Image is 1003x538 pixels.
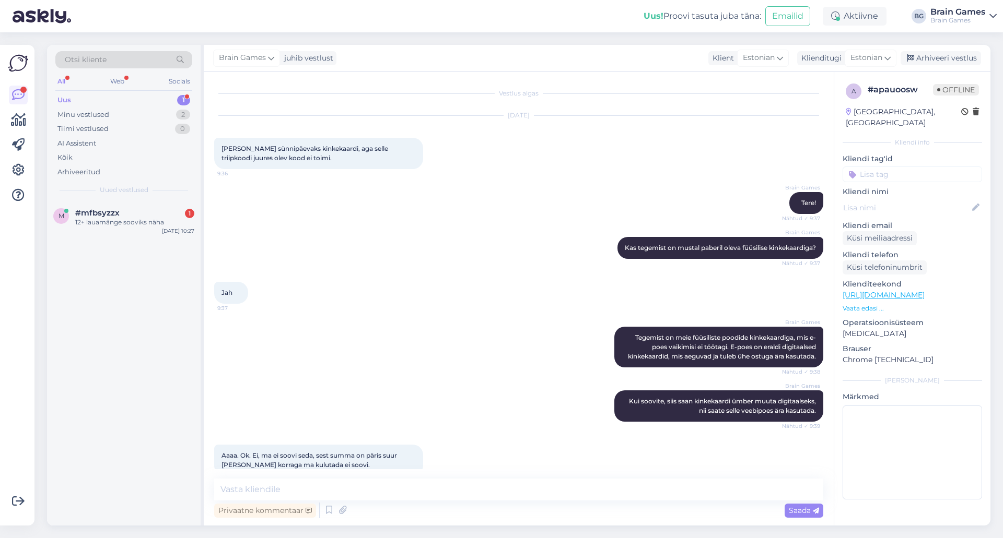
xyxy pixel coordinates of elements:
[843,220,982,231] p: Kliendi email
[57,124,109,134] div: Tiimi vestlused
[843,376,982,385] div: [PERSON_NAME]
[628,333,818,360] span: Tegemist on meie füüsiliste poodide kinkekaardiga, mis e-poes vaikimisi ei töötagi. E-poes on era...
[868,83,933,96] div: # apauoosw
[843,153,982,164] p: Kliendi tag'id
[765,6,810,26] button: Emailid
[167,75,192,88] div: Socials
[850,52,882,64] span: Estonian
[930,8,985,16] div: Brain Games
[912,9,926,23] div: BG
[843,317,982,328] p: Operatsioonisüsteem
[781,318,820,326] span: Brain Games
[214,504,316,518] div: Privaatne kommentaar
[57,138,96,149] div: AI Assistent
[55,75,67,88] div: All
[781,214,820,222] span: Nähtud ✓ 9:37
[781,368,820,376] span: Nähtud ✓ 9:38
[843,138,982,147] div: Kliendi info
[843,343,982,354] p: Brauser
[57,110,109,120] div: Minu vestlused
[280,53,333,64] div: juhib vestlust
[162,227,194,235] div: [DATE] 10:27
[8,53,28,73] img: Askly Logo
[781,422,820,430] span: Nähtud ✓ 9:39
[175,124,190,134] div: 0
[75,218,194,227] div: 12+ lauamänge sooviks näha
[801,199,816,207] span: Tere!
[843,354,982,365] p: Chrome [TECHNICAL_ID]
[781,259,820,267] span: Nähtud ✓ 9:37
[843,186,982,197] p: Kliendi nimi
[843,249,982,260] p: Kliendi telefon
[901,51,981,65] div: Arhiveeri vestlus
[629,397,818,414] span: Kui soovite, siis saan kinkekaardi ümber muuta digitaalseks, nii saate selle veebipoes ära kasutada.
[100,185,148,195] span: Uued vestlused
[781,229,820,236] span: Brain Games
[185,209,194,218] div: 1
[217,170,256,177] span: 9:36
[221,145,390,162] span: [PERSON_NAME] sünnipäevaks kinkekaardi, aga selle triipkoodi juures olev kood ei toimi.
[708,53,734,64] div: Klient
[743,52,775,64] span: Estonian
[843,260,927,274] div: Küsi telefoninumbrit
[930,8,997,25] a: Brain GamesBrain Games
[843,290,925,300] a: [URL][DOMAIN_NAME]
[781,382,820,390] span: Brain Games
[644,11,663,21] b: Uus!
[219,52,266,64] span: Brain Games
[644,10,761,22] div: Proovi tasuta juba täna:
[59,212,64,220] span: m
[221,289,232,296] span: Jah
[214,89,823,98] div: Vestlus algas
[843,304,982,313] p: Vaata edasi ...
[930,16,985,25] div: Brain Games
[108,75,126,88] div: Web
[789,506,819,515] span: Saada
[843,391,982,402] p: Märkmed
[65,54,107,65] span: Otsi kliente
[823,7,887,26] div: Aktiivne
[843,231,917,245] div: Küsi meiliaadressi
[176,110,190,120] div: 2
[843,279,982,290] p: Klienditeekond
[843,166,982,182] input: Lisa tag
[843,328,982,339] p: [MEDICAL_DATA]
[843,202,970,213] input: Lisa nimi
[214,111,823,120] div: [DATE]
[846,106,961,128] div: [GEOGRAPHIC_DATA], [GEOGRAPHIC_DATA]
[75,208,120,218] span: #mfbsyzzx
[57,167,100,177] div: Arhiveeritud
[217,304,256,312] span: 9:37
[933,84,979,95] span: Offline
[57,95,71,105] div: Uus
[57,152,73,163] div: Kõik
[177,95,190,105] div: 1
[781,184,820,192] span: Brain Games
[797,53,842,64] div: Klienditugi
[625,244,816,252] span: Kas tegemist on mustal paberil oleva füüsilise kinkekaardiga?
[852,87,856,95] span: a
[221,451,399,469] span: Aaaa. Ok. Ei, ma ei soovi seda, sest summa on päris suur [PERSON_NAME] korraga ma kulutada ei soovi.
